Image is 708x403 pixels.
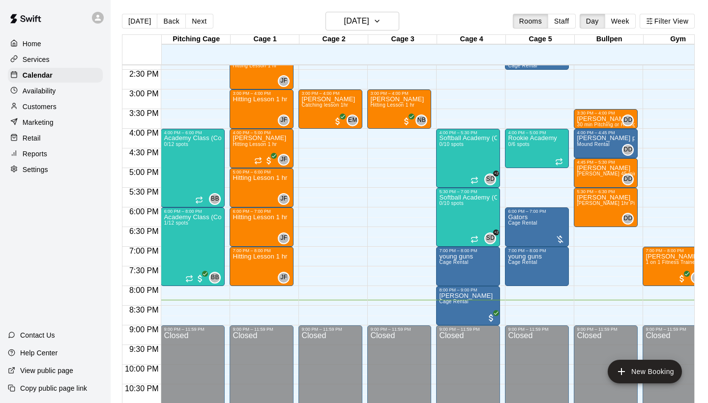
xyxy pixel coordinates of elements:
div: 9:00 PM – 11:59 PM [233,327,291,332]
div: 3:30 PM – 4:00 PM: Henry [574,109,638,129]
span: JF [280,233,287,243]
a: Settings [8,162,103,177]
span: DD [623,174,632,184]
span: 0/10 spots filled [439,142,463,147]
span: All customers have paid [195,274,205,284]
div: 7:00 PM – 8:00 PM [439,248,497,253]
span: EM [348,115,357,125]
div: Joe Ferro [278,115,290,126]
div: 6:00 PM – 7:00 PM: Gators [505,207,569,247]
span: Recurring event [471,176,478,184]
div: 2:00 PM – 3:00 PM: joe/ hunter [230,50,294,89]
span: DD [623,115,632,125]
p: Copy public page link [20,383,87,393]
span: Catching lesson 1hr [301,102,348,108]
p: Settings [23,165,48,174]
span: Hitting Lesson 1 hr [370,102,414,108]
a: Customers [8,99,103,114]
span: 2:30 PM [127,70,161,78]
div: Joe Ferro [278,272,290,284]
span: JF [280,273,287,283]
span: Mound Rental [577,142,609,147]
button: Filter View [640,14,695,29]
div: 4:00 PM – 5:30 PM [439,130,497,135]
div: 5:30 PM – 7:00 PM: Softball Academy (Copy) [436,188,500,247]
div: 9:00 PM – 11:59 PM [370,327,428,332]
span: Joe Ferro [282,272,290,284]
span: 9:00 PM [127,325,161,334]
span: Recurring event [471,235,478,243]
span: BB [211,273,219,283]
p: Marketing [23,117,54,127]
button: Staff [548,14,576,29]
span: Joe Ferro [282,75,290,87]
button: [DATE] [325,12,399,30]
div: 4:00 PM – 5:00 PM: Rookie Academy [505,129,569,168]
p: View public page [20,366,73,375]
span: JF [280,76,287,86]
div: 4:00 PM – 5:00 PM: Hitting Lesson 1 hr [230,129,294,168]
button: add [608,360,682,383]
span: Recurring event [185,275,193,283]
span: JF [280,155,287,165]
div: 4:45 PM – 5:30 PM [577,160,635,165]
span: 30 min Pitching or Hitting [577,122,636,127]
div: Cage 5 [506,35,575,44]
button: Next [185,14,213,29]
div: 6:00 PM – 7:00 PM [508,209,566,214]
span: Darin Downs [626,115,634,126]
h6: [DATE] [344,14,369,28]
div: 3:00 PM – 4:00 PM: Hitting Lesson 1 hr [367,89,431,129]
span: Nate Betances [419,115,427,126]
span: All customers have paid [402,116,412,126]
div: 4:00 PM – 5:00 PM [508,130,566,135]
span: Cage Rental [508,259,537,265]
span: 3:30 PM [127,109,161,117]
p: Services [23,55,50,64]
span: +2 [493,171,499,176]
button: Week [605,14,636,29]
a: Marketing [8,115,103,130]
a: Services [8,52,103,67]
span: Darin Downs [626,213,634,225]
div: 4:00 PM – 4:45 PM: ethan t program makeup [574,129,638,158]
span: 10:00 PM [122,365,161,373]
span: 0/10 spots filled [439,201,463,206]
div: 3:00 PM – 4:00 PM [233,91,291,96]
span: [PERSON_NAME] 1hr Pitching [577,201,649,206]
div: 6:00 PM – 7:00 PM [233,209,291,214]
span: DD [623,145,632,155]
div: 5:30 PM – 6:30 PM: Mason [574,188,638,227]
div: 9:00 PM – 11:59 PM [439,327,497,332]
span: BB [211,194,219,204]
span: Joe Ferro [282,115,290,126]
span: 4:00 PM [127,129,161,137]
span: Joe Ferro [282,193,290,205]
span: JF [280,194,287,204]
p: Calendar [23,70,53,80]
span: Bucket Bucket [213,272,221,284]
div: Retail [8,131,103,145]
span: Joe Ferro [282,154,290,166]
div: Joe Ferro [278,154,290,166]
span: Sabrina Diaz & 2 others [488,232,496,244]
p: Help Center [20,348,58,358]
span: Recurring event [195,196,203,204]
div: Joe Ferro [278,75,290,87]
span: DD [623,214,632,224]
span: 9:30 PM [127,345,161,353]
p: Reports [23,149,47,159]
span: Sabrina Diaz & 2 others [488,173,496,185]
div: Isaiah Nelson [691,272,703,284]
p: Customers [23,102,57,112]
div: Nate Betances [415,115,427,126]
div: Sabrina Diaz [484,173,496,185]
div: 9:00 PM – 11:59 PM [646,327,704,332]
span: Hitting Lesson 1 hr [233,63,277,68]
div: Joe Ferro [278,232,290,244]
div: 8:00 PM – 9:00 PM: Jose [436,286,500,325]
span: SD [486,174,495,184]
span: Darin Downs [626,144,634,156]
div: 3:30 PM – 4:00 PM [577,111,635,115]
